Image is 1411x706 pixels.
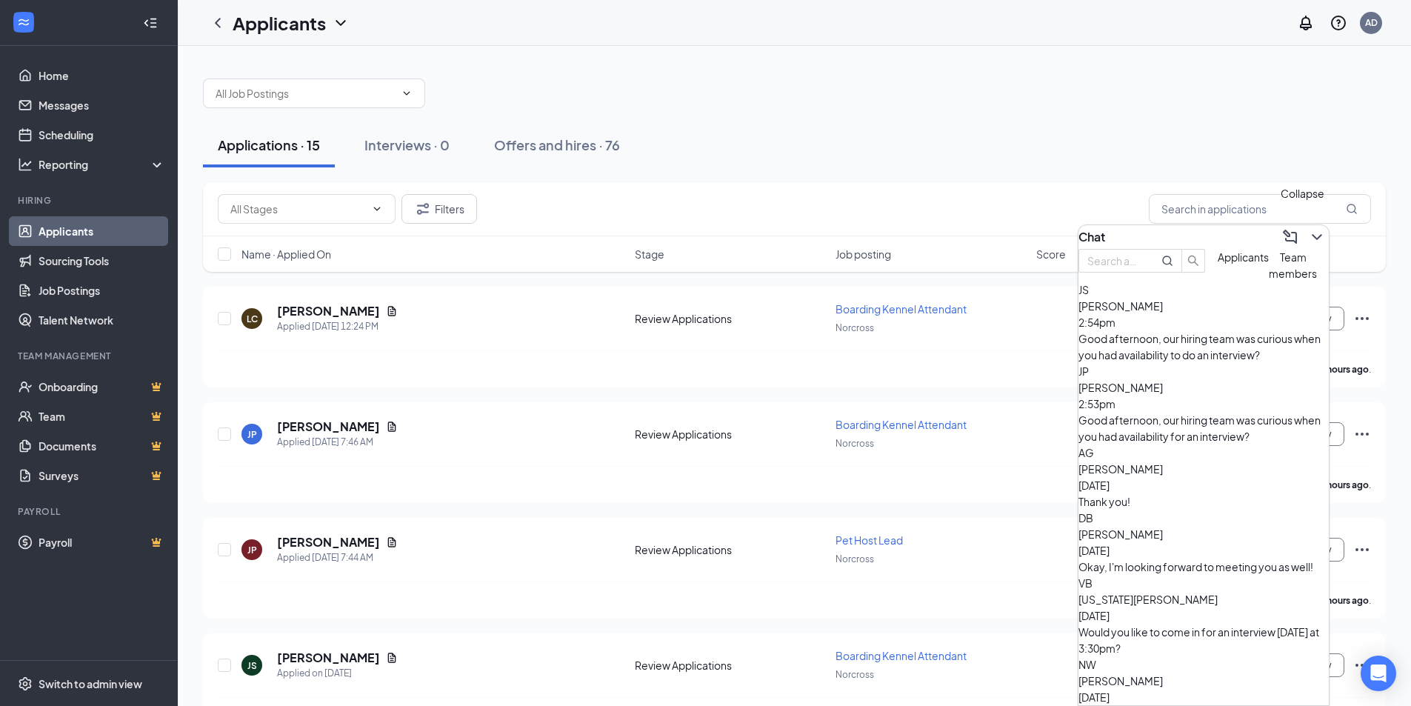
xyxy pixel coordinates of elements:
[1078,493,1329,510] div: Thank you!
[1078,363,1329,379] div: JP
[230,201,365,217] input: All Stages
[39,305,165,335] a: Talent Network
[18,505,162,518] div: Payroll
[1149,194,1371,224] input: Search in applications
[1078,624,1329,656] div: Would you like to come in for an interview [DATE] at 3:30pm?
[835,302,967,316] span: Boarding Kennel Attendant
[247,313,258,325] div: LC
[1078,381,1163,394] span: [PERSON_NAME]
[1353,656,1371,674] svg: Ellipses
[39,61,165,90] a: Home
[277,650,380,666] h5: [PERSON_NAME]
[1078,397,1115,410] span: 2:53pm
[39,90,165,120] a: Messages
[277,534,380,550] h5: [PERSON_NAME]
[39,461,165,490] a: SurveysCrown
[835,322,874,333] span: Norcross
[1305,225,1329,249] button: ChevronDown
[364,136,450,154] div: Interviews · 0
[143,16,158,30] svg: Collapse
[1353,310,1371,327] svg: Ellipses
[1353,541,1371,559] svg: Ellipses
[1078,609,1110,622] span: [DATE]
[1078,479,1110,492] span: [DATE]
[1161,255,1173,267] svg: MagnifyingGlass
[1361,656,1396,691] div: Open Intercom Messenger
[1078,544,1110,557] span: [DATE]
[1281,185,1324,202] div: Collapse
[39,431,165,461] a: DocumentsCrown
[1182,255,1204,267] span: search
[1308,228,1326,246] svg: ChevronDown
[39,372,165,402] a: OnboardingCrown
[835,438,874,449] span: Norcross
[1320,479,1369,490] b: 7 hours ago
[1078,330,1329,363] div: Good afternoon, our hiring team was curious when you had availability to do an interview?
[1346,203,1358,215] svg: MagnifyingGlass
[218,136,320,154] div: Applications · 15
[39,120,165,150] a: Scheduling
[1078,412,1329,444] div: Good afternoon, our hiring team was curious when you had availability for an interview?
[1218,250,1269,264] span: Applicants
[233,10,326,36] h1: Applicants
[371,203,383,215] svg: ChevronDown
[1320,364,1369,375] b: 3 hours ago
[1036,247,1066,262] span: Score
[247,544,257,556] div: JP
[247,428,257,441] div: JP
[216,85,395,101] input: All Job Postings
[39,276,165,305] a: Job Postings
[16,15,31,30] svg: WorkstreamLogo
[494,136,620,154] div: Offers and hires · 76
[401,87,413,99] svg: ChevronDown
[277,550,398,565] div: Applied [DATE] 7:44 AM
[18,194,162,207] div: Hiring
[39,157,166,172] div: Reporting
[1353,425,1371,443] svg: Ellipses
[18,350,162,362] div: Team Management
[835,418,967,431] span: Boarding Kennel Attendant
[635,247,664,262] span: Stage
[1078,299,1163,313] span: [PERSON_NAME]
[1330,14,1347,32] svg: QuestionInfo
[386,305,398,317] svg: Document
[1278,225,1302,249] button: ComposeMessage
[635,542,827,557] div: Review Applications
[39,402,165,431] a: TeamCrown
[635,658,827,673] div: Review Applications
[1078,674,1163,687] span: [PERSON_NAME]
[277,666,398,681] div: Applied on [DATE]
[1365,16,1378,29] div: AD
[835,553,874,565] span: Norcross
[39,216,165,246] a: Applicants
[1078,510,1329,526] div: DB
[1078,229,1105,245] h3: Chat
[277,303,380,319] h5: [PERSON_NAME]
[835,533,903,547] span: Pet Host Lead
[332,14,350,32] svg: ChevronDown
[386,421,398,433] svg: Document
[835,669,874,680] span: Norcross
[247,659,257,672] div: JS
[835,247,891,262] span: Job posting
[386,536,398,548] svg: Document
[39,246,165,276] a: Sourcing Tools
[277,419,380,435] h5: [PERSON_NAME]
[1078,462,1163,476] span: [PERSON_NAME]
[39,676,142,691] div: Switch to admin view
[635,427,827,442] div: Review Applications
[1078,690,1110,704] span: [DATE]
[1087,253,1141,269] input: Search applicant
[209,14,227,32] svg: ChevronLeft
[835,649,967,662] span: Boarding Kennel Attendant
[1078,593,1218,606] span: [US_STATE][PERSON_NAME]
[1078,316,1115,329] span: 2:54pm
[1078,656,1329,673] div: NW
[1320,595,1369,606] b: 7 hours ago
[386,652,398,664] svg: Document
[401,194,477,224] button: Filter Filters
[1269,250,1317,280] span: Team members
[1078,444,1329,461] div: AG
[241,247,331,262] span: Name · Applied On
